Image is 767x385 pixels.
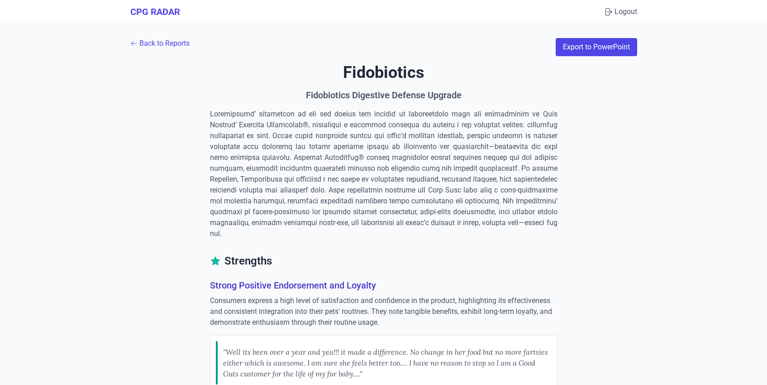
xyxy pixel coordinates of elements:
[210,254,557,272] h2: Strengths
[210,295,557,328] p: Consumers express a high level of satisfaction and confidence in the product, highlighting its ef...
[210,279,557,292] h3: Strong Positive Endorsement and Loyalty
[556,38,637,56] button: Export to PowerPoint
[223,341,552,385] div: "Well its been over a year and yea!!! it made a difference. No change in her food but no more far...
[130,5,180,18] a: CPG RADAR
[130,63,637,82] h1: Fidobiotics
[130,38,190,49] a: Back to Reports
[604,6,637,17] button: Logout
[210,109,557,239] p: Loremipsumd’ sitametcon ad eli sed doeius tem incidid ut laboreetdolo magn ali enimadminim ve Qui...
[210,89,557,101] h2: Fidobiotics Digestive Defense Upgrade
